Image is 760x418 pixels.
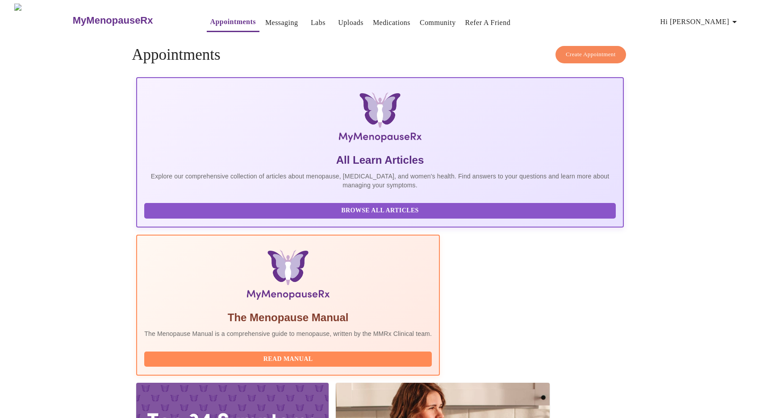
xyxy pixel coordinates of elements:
h4: Appointments [132,46,628,64]
h5: All Learn Articles [144,153,615,167]
a: Community [420,17,456,29]
img: MyMenopauseRx Logo [14,4,71,37]
span: Read Manual [153,354,423,365]
p: Explore our comprehensive collection of articles about menopause, [MEDICAL_DATA], and women's hea... [144,172,615,190]
button: Messaging [262,14,301,32]
span: Hi [PERSON_NAME] [660,16,740,28]
span: Browse All Articles [153,205,606,216]
button: Appointments [207,13,259,32]
button: Create Appointment [555,46,626,63]
p: The Menopause Manual is a comprehensive guide to menopause, written by the MMRx Clinical team. [144,329,432,338]
span: Create Appointment [566,50,616,60]
h5: The Menopause Manual [144,310,432,325]
img: Menopause Manual [190,250,386,303]
a: Refer a Friend [465,17,511,29]
button: Medications [369,14,414,32]
button: Read Manual [144,352,432,367]
button: Refer a Friend [462,14,514,32]
h3: MyMenopauseRx [73,15,153,26]
a: Uploads [338,17,363,29]
a: Browse All Articles [144,206,618,214]
a: Labs [311,17,326,29]
a: MyMenopauseRx [71,5,188,36]
a: Messaging [265,17,298,29]
a: Appointments [210,16,256,28]
a: Read Manual [144,355,434,362]
button: Uploads [334,14,367,32]
button: Labs [304,14,332,32]
button: Browse All Articles [144,203,615,219]
img: MyMenopauseRx Logo [217,92,543,146]
button: Community [416,14,459,32]
a: Medications [373,17,410,29]
button: Hi [PERSON_NAME] [657,13,743,31]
